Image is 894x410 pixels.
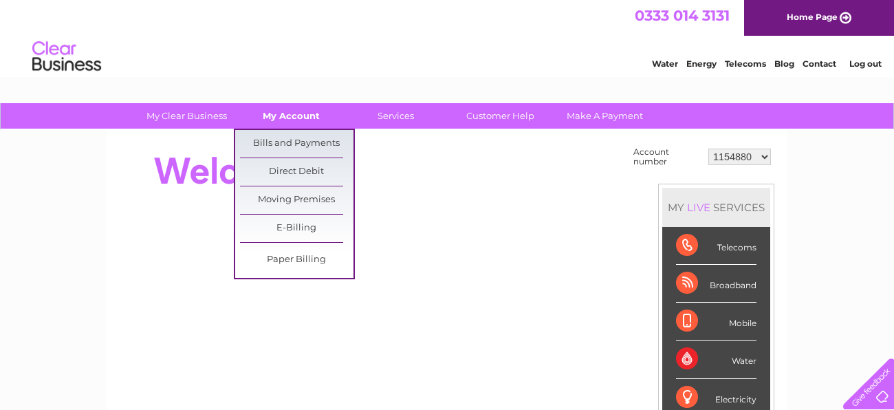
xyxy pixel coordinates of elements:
[676,341,756,378] div: Water
[676,265,756,303] div: Broadband
[240,246,353,274] a: Paper Billing
[662,188,770,227] div: MY SERVICES
[240,186,353,214] a: Moving Premises
[235,103,348,129] a: My Account
[32,36,102,78] img: logo.png
[652,58,678,69] a: Water
[123,8,773,67] div: Clear Business is a trading name of Verastar Limited (registered in [GEOGRAPHIC_DATA] No. 3667643...
[803,58,836,69] a: Contact
[130,103,243,129] a: My Clear Business
[849,58,882,69] a: Log out
[774,58,794,69] a: Blog
[684,201,713,214] div: LIVE
[676,227,756,265] div: Telecoms
[240,215,353,242] a: E-Billing
[630,144,705,170] td: Account number
[725,58,766,69] a: Telecoms
[635,7,730,24] a: 0333 014 3131
[240,158,353,186] a: Direct Debit
[240,130,353,158] a: Bills and Payments
[676,303,756,341] div: Mobile
[339,103,453,129] a: Services
[548,103,662,129] a: Make A Payment
[686,58,717,69] a: Energy
[444,103,557,129] a: Customer Help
